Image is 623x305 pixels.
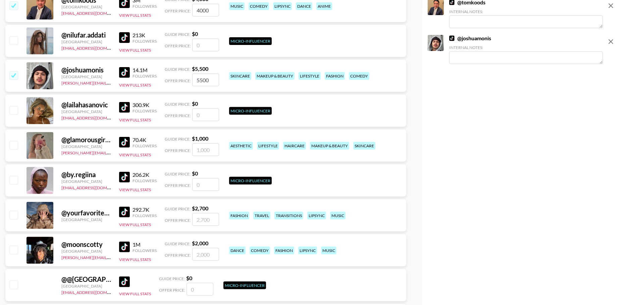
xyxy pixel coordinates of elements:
div: Followers [133,39,157,44]
input: 4,000 [192,4,219,16]
div: makeup & beauty [310,142,349,150]
button: View Full Stats [119,291,151,296]
div: music [321,247,336,254]
div: @ by.regiina [61,170,111,179]
input: 2,000 [192,248,219,261]
div: [GEOGRAPHIC_DATA] [61,217,111,222]
div: aesthetic [229,142,253,150]
div: fashion [229,212,249,219]
strong: $ 0 [186,275,192,281]
img: TikTok [119,276,130,287]
span: Guide Price: [165,171,191,176]
span: Offer Price: [165,253,191,258]
div: lipsync [298,247,317,254]
img: TikTok [119,32,130,43]
a: [EMAIL_ADDRESS][DOMAIN_NAME] [61,114,129,120]
button: View Full Stats [119,222,151,227]
button: View Full Stats [119,152,151,157]
div: dance [229,247,246,254]
a: [EMAIL_ADDRESS][DOMAIN_NAME] [61,44,129,51]
img: TikTok [119,172,130,183]
div: [GEOGRAPHIC_DATA] [61,144,111,149]
span: Offer Price: [165,218,191,223]
button: View Full Stats [119,48,151,53]
div: Micro-Influencer [229,177,272,185]
div: 70.4K [133,137,157,143]
img: TikTok [449,36,455,41]
input: 5,500 [192,73,219,86]
div: makeup & beauty [255,72,295,80]
div: @ joshuamonis [61,66,111,74]
div: 14.1M [133,67,157,73]
input: 2,700 [192,213,219,226]
div: [GEOGRAPHIC_DATA] [61,249,111,254]
div: Followers [133,108,157,113]
div: comedy [250,247,270,254]
div: @ glamorousgirlguide [61,136,111,144]
div: Followers [133,143,157,148]
img: TikTok [119,242,130,252]
div: [GEOGRAPHIC_DATA] [61,284,111,289]
div: Micro-Influencer [229,107,272,115]
span: Offer Price: [159,288,185,293]
div: Internal Notes: [449,9,603,14]
div: Followers [133,248,157,253]
strong: $ 2,000 [192,240,208,246]
div: 292.7K [133,206,157,213]
strong: $ 0 [192,170,198,176]
div: Micro-Influencer [223,282,266,289]
a: @joshuamonis [449,35,491,42]
span: Offer Price: [165,113,191,118]
span: Offer Price: [165,8,191,13]
div: [GEOGRAPHIC_DATA] [61,179,111,184]
div: Followers [133,73,157,79]
span: Guide Price: [165,241,191,246]
input: 0 [192,178,219,191]
div: Internal Notes: [449,45,603,50]
a: [PERSON_NAME][EMAIL_ADDRESS][PERSON_NAME][PERSON_NAME][DOMAIN_NAME] [61,79,224,86]
a: [EMAIL_ADDRESS][DOMAIN_NAME] [61,9,129,16]
div: lifestyle [299,72,321,80]
div: skincare [229,72,251,80]
a: [PERSON_NAME][EMAIL_ADDRESS][PERSON_NAME][DOMAIN_NAME] [61,149,193,155]
strong: $ 1,000 [192,135,208,142]
div: 300.9K [133,102,157,108]
input: 1,000 [192,143,219,156]
div: travel [253,212,270,219]
button: View Full Stats [119,13,151,18]
div: Followers [133,213,157,218]
div: @ moonscotty [61,240,111,249]
div: [GEOGRAPHIC_DATA] [61,39,111,44]
div: @ nilufar.addati [61,31,111,39]
div: fashion [274,247,294,254]
div: comedy [249,2,269,10]
img: TikTok [119,137,130,148]
span: Offer Price: [165,148,191,153]
strong: $ 0 [192,100,198,107]
div: [GEOGRAPHIC_DATA] [61,109,111,114]
div: @ lailahasanovic [61,101,111,109]
input: 0 [192,39,219,51]
div: 206.2K [133,171,157,178]
span: Guide Price: [165,102,191,107]
div: [GEOGRAPHIC_DATA] [61,74,111,79]
span: Offer Price: [165,183,191,188]
input: 0 [192,108,219,121]
span: Guide Price: [165,206,191,211]
a: [PERSON_NAME][EMAIL_ADDRESS][DOMAIN_NAME] [61,254,161,260]
div: transitions [274,212,303,219]
div: 213K [133,32,157,39]
div: skincare [353,142,375,150]
div: comedy [349,72,369,80]
div: Micro-Influencer [229,37,272,45]
a: [EMAIL_ADDRESS][DOMAIN_NAME] [61,289,129,295]
div: lifestyle [257,142,279,150]
button: View Full Stats [119,83,151,88]
span: Offer Price: [165,78,191,83]
div: @ @[GEOGRAPHIC_DATA] [61,275,111,284]
button: remove [604,35,618,48]
button: View Full Stats [119,187,151,192]
strong: $ 2,700 [192,205,208,211]
span: Guide Price: [165,137,191,142]
span: Offer Price: [165,43,191,48]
